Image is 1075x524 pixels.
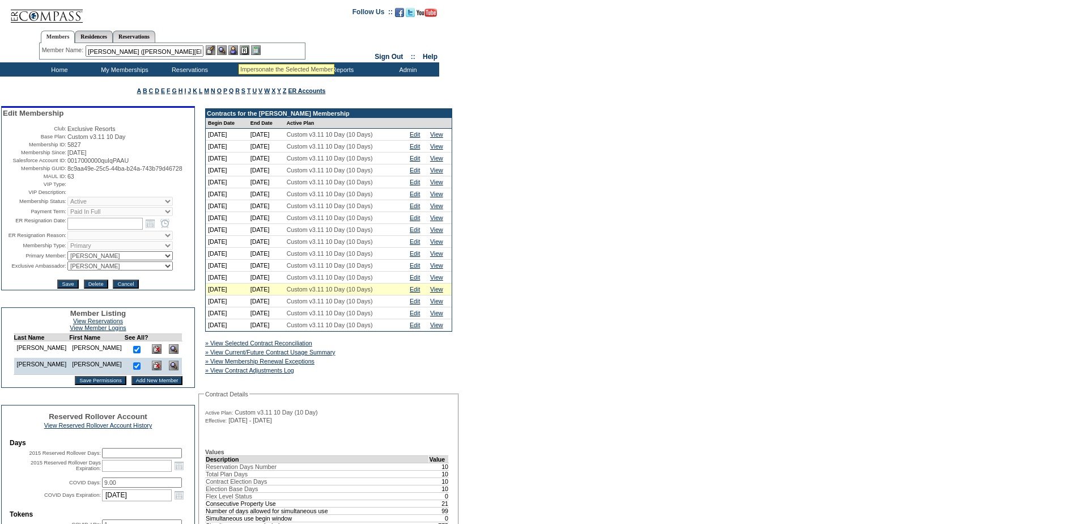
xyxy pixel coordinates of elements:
input: Save Permissions [75,376,126,385]
td: Salesforce Account ID: [3,157,66,164]
td: 10 [429,463,449,470]
a: Edit [410,202,420,209]
td: Club: [3,125,66,132]
a: O [217,87,222,94]
span: Member Listing [70,309,126,318]
td: [DATE] [248,176,284,188]
td: ER Resignation Reason: [3,231,66,240]
span: Exclusive Resorts [67,125,116,132]
td: Membership Type: [3,241,66,250]
a: Help [423,53,437,61]
a: Edit [410,250,420,257]
span: Custom v3.11 10 Day (10 Days) [287,310,373,316]
a: Edit [410,298,420,305]
span: 5827 [67,141,81,148]
label: 2015 Reserved Rollover Days Expiration: [31,460,101,471]
span: Custom v3.11 10 Day (10 Days) [287,191,373,197]
td: 99 [429,507,449,514]
a: Open the calendar popup. [144,217,156,230]
input: Save [57,280,78,289]
a: Edit [410,155,420,162]
td: [DATE] [248,200,284,212]
a: Y [277,87,281,94]
a: View [430,179,443,185]
td: Home [26,62,91,77]
td: [DATE] [206,260,248,272]
a: View [430,262,443,269]
td: ER Resignation Date: [3,217,66,230]
a: A [137,87,141,94]
a: B [143,87,147,94]
a: N [211,87,215,94]
a: X [271,87,275,94]
span: Contract Election Days [206,478,267,485]
a: S [241,87,245,94]
td: [PERSON_NAME] [69,358,125,375]
td: [DATE] [248,272,284,284]
a: View [430,298,443,305]
a: View [430,250,443,257]
td: [DATE] [206,319,248,331]
img: b_edit.gif [206,45,215,55]
td: Description [206,455,429,463]
td: [DATE] [248,248,284,260]
a: M [204,87,209,94]
a: I [184,87,186,94]
td: [DATE] [248,236,284,248]
td: [DATE] [248,295,284,307]
a: V [258,87,262,94]
td: [DATE] [206,272,248,284]
a: Edit [410,143,420,150]
a: P [223,87,227,94]
td: Active Plan [284,118,407,129]
span: Custom v3.11 10 Day (10 Days) [287,286,373,293]
a: J [188,87,191,94]
td: [DATE] [248,141,284,153]
a: View [430,226,443,233]
span: 0017000000quIqPAAU [67,157,129,164]
label: 2015 Reserved Rollover Days: [29,450,101,456]
img: View [217,45,227,55]
a: Sign Out [375,53,403,61]
td: [DATE] [248,129,284,141]
td: Consecutive Property Use [206,500,429,507]
span: Custom v3.11 10 Day (10 Days) [287,214,373,221]
a: View [430,322,443,328]
a: U [252,87,257,94]
td: Last Name [14,334,69,341]
td: [DATE] [248,319,284,331]
td: 10 [429,470,449,477]
span: Custom v3.11 10 Day [67,133,125,140]
img: b_calculator.gif [251,45,261,55]
img: View Dashboard [169,361,179,370]
td: 21 [429,500,449,507]
span: Custom v3.11 10 Day (10 Day) [235,409,317,416]
a: View [430,274,443,281]
span: :: [411,53,415,61]
td: [DATE] [206,224,248,236]
span: 8c9aa49e-25c5-44ba-b24a-743b79d46728 [67,165,182,172]
a: Reservations [113,31,155,43]
td: VIP Type: [3,181,66,188]
td: [DATE] [206,176,248,188]
img: Become our fan on Facebook [395,8,404,17]
a: Edit [410,262,420,269]
td: [DATE] [248,188,284,200]
label: COVID Days: [69,480,101,485]
a: F [167,87,171,94]
img: Reservations [240,45,249,55]
a: Edit [410,310,420,316]
td: Membership GUID: [3,165,66,172]
a: » View Contract Adjustments Log [205,367,294,374]
a: D [155,87,159,94]
a: K [193,87,197,94]
span: Edit Membership [3,109,63,117]
span: Flex Level Status [206,493,252,500]
td: Follow Us :: [352,7,393,20]
legend: Contract Details [204,391,249,398]
a: Edit [410,238,420,245]
a: View [430,155,443,162]
span: Total Plan Days [206,471,248,477]
td: [DATE] [206,295,248,307]
img: Impersonate [228,45,238,55]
